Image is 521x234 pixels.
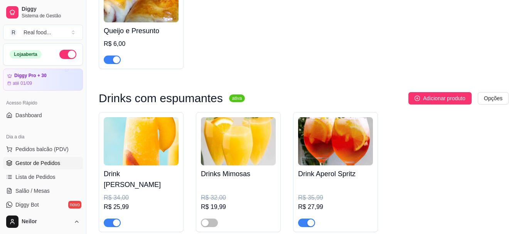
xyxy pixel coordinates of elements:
[104,193,179,202] div: R$ 34,00
[298,168,373,179] h4: Drink Aperol Spritz
[10,29,17,36] span: R
[3,212,83,231] button: Neilor
[408,92,472,104] button: Adicionar produto
[298,202,373,212] div: R$ 27,99
[3,109,83,121] a: Dashboard
[229,94,245,102] sup: ativa
[201,193,276,202] div: R$ 32,00
[14,73,47,79] article: Diggy Pro + 30
[3,131,83,143] div: Dia a dia
[22,6,80,13] span: Diggy
[201,117,276,165] img: product-image
[22,218,71,225] span: Neilor
[201,202,276,212] div: R$ 19,99
[298,117,373,165] img: product-image
[104,25,179,36] h4: Queijo e Presunto
[104,117,179,165] img: product-image
[104,168,179,190] h4: Drink [PERSON_NAME]
[3,171,83,183] a: Lista de Pedidos
[423,94,465,103] span: Adicionar produto
[3,199,83,211] a: Diggy Botnovo
[3,69,83,91] a: Diggy Pro + 30até 01/09
[3,157,83,169] a: Gestor de Pedidos
[3,185,83,197] a: Salão / Mesas
[15,187,50,195] span: Salão / Mesas
[3,143,83,155] button: Pedidos balcão (PDV)
[3,3,83,22] a: DiggySistema de Gestão
[3,97,83,109] div: Acesso Rápido
[24,29,51,36] div: Real food ...
[298,193,373,202] div: R$ 35,99
[22,13,80,19] span: Sistema de Gestão
[99,94,223,103] h3: Drinks com espumantes
[15,145,69,153] span: Pedidos balcão (PDV)
[415,96,420,101] span: plus-circle
[484,94,502,103] span: Opções
[10,50,42,59] div: Loja aberta
[104,202,179,212] div: R$ 25,99
[15,111,42,119] span: Dashboard
[15,201,39,209] span: Diggy Bot
[201,168,276,179] h4: Drinks Mimosas
[3,25,83,40] button: Select a team
[478,92,509,104] button: Opções
[15,173,56,181] span: Lista de Pedidos
[15,159,60,167] span: Gestor de Pedidos
[13,80,32,86] article: até 01/09
[59,50,76,59] button: Alterar Status
[104,39,179,49] div: R$ 6,00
